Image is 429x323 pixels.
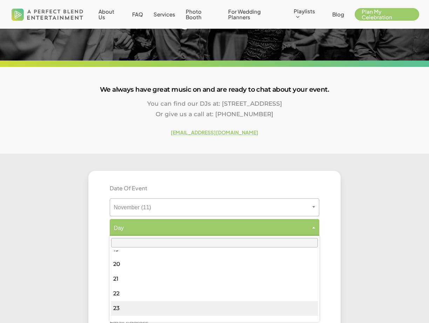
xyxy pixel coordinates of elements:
a: About Us [98,9,122,20]
li: 23 [111,301,318,316]
span: Services [154,11,175,17]
span: Plan My Celebration [362,8,392,20]
span: Day [110,219,319,237]
a: For Wedding Planners [228,9,283,20]
img: A Perfect Blend Entertainment [10,3,85,26]
span: Photo Booth [186,8,202,20]
span: November (11) [110,204,319,211]
span: You can find our DJs at: [STREET_ADDRESS] [147,100,282,107]
label: First Name [104,262,144,271]
li: 22 [111,286,318,301]
a: Blog [332,12,344,17]
label: Last Name [104,290,143,299]
a: Plan My Celebration [355,9,419,20]
span: Blog [332,11,344,17]
span: FAQ [132,11,143,17]
span: Or give us a call at: [PHONE_NUMBER] [156,111,273,118]
span: Playlists [294,8,315,14]
a: Services [154,12,175,17]
label: Date Of Event [104,184,152,192]
li: 21 [111,272,318,286]
a: [EMAIL_ADDRESS][DOMAIN_NAME] [171,129,258,135]
span: For Wedding Planners [228,8,261,20]
span: Day [110,225,319,231]
a: FAQ [132,12,143,17]
a: Photo Booth [186,9,218,20]
span: About Us [98,8,114,20]
a: Playlists [294,8,322,20]
span: November (11) [110,198,319,216]
li: 20 [111,257,318,272]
